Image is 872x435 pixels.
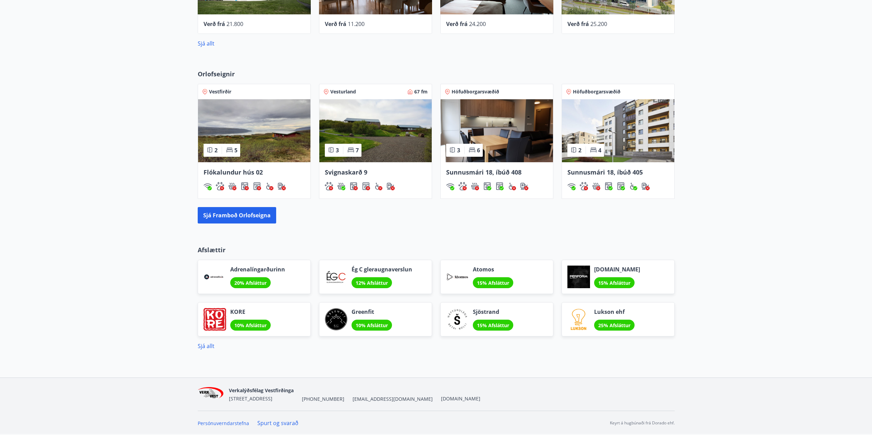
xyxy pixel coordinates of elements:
[469,20,486,28] span: 24.200
[617,182,625,190] img: hddCLTAnxqFUMr1fxmbGG8zWilo2syolR0f9UjPn.svg
[567,168,643,176] span: Sunnusmári 18, íbúð 405
[349,182,358,190] img: Dl16BY4EX9PAW649lg1C3oBuIaAsR6QVDQBO2cTm.svg
[204,20,225,28] span: Verð frá
[580,182,588,190] div: Gæludýr
[598,146,601,154] span: 4
[567,182,576,190] div: Þráðlaust net
[477,146,480,154] span: 6
[567,20,589,28] span: Verð frá
[446,182,454,190] div: Þráðlaust net
[604,182,613,190] div: Þvottavél
[353,396,433,402] span: [EMAIL_ADDRESS][DOMAIN_NAME]
[473,266,513,273] span: Atomos
[641,182,650,190] div: Hleðslustöð fyrir rafbíla
[473,308,513,316] span: Sjöstrand
[356,322,388,329] span: 10% Afsláttur
[356,146,359,154] span: 7
[241,182,249,190] img: Dl16BY4EX9PAW649lg1C3oBuIaAsR6QVDQBO2cTm.svg
[573,88,621,95] span: Höfuðborgarsvæðið
[592,182,600,190] img: h89QDIuHlAdpqTriuIvuEWkTH976fOgBEOOeu1mi.svg
[229,395,272,402] span: [STREET_ADDRESS]
[441,395,480,402] a: [DOMAIN_NAME]
[446,20,468,28] span: Verð frá
[446,168,521,176] span: Sunnusmári 18, íbúð 408
[567,182,576,190] img: HJRyFFsYp6qjeUYhR4dAD8CaCEsnIFYZ05miwXoh.svg
[610,420,675,426] p: Keyrt á hugbúnaði frá Dorado ehf.
[356,280,388,286] span: 12% Afsláttur
[349,182,358,190] div: Þvottavél
[253,182,261,190] div: Þurrkari
[204,168,263,176] span: Flókalundur hús 02
[278,182,286,190] img: nH7E6Gw2rvWFb8XaSdRp44dhkQaj4PJkOoRYItBQ.svg
[520,182,528,190] img: nH7E6Gw2rvWFb8XaSdRp44dhkQaj4PJkOoRYItBQ.svg
[325,20,346,28] span: Verð frá
[590,20,607,28] span: 25.200
[592,182,600,190] div: Heitur pottur
[198,245,675,254] p: Afslættir
[477,280,509,286] span: 15% Afsláttur
[594,308,635,316] span: Lukson ehf
[604,182,613,190] img: Dl16BY4EX9PAW649lg1C3oBuIaAsR6QVDQBO2cTm.svg
[441,99,553,162] img: Paella dish
[580,182,588,190] img: pxcaIm5dSOV3FS4whs1soiYWTwFQvksT25a9J10C.svg
[198,420,249,426] a: Persónuverndarstefna
[319,99,432,162] img: Paella dish
[216,182,224,190] div: Gæludýr
[228,182,236,190] img: h89QDIuHlAdpqTriuIvuEWkTH976fOgBEOOeu1mi.svg
[325,182,333,190] div: Gæludýr
[508,182,516,190] img: 8IYIKVZQyRlUC6HQIIUSdjpPGRncJsz2RzLgWvp4.svg
[234,146,237,154] span: 5
[337,182,345,190] img: h89QDIuHlAdpqTriuIvuEWkTH976fOgBEOOeu1mi.svg
[229,387,294,394] span: Verkalýðsfélag Vestfirðinga
[362,182,370,190] img: hddCLTAnxqFUMr1fxmbGG8zWilo2syolR0f9UjPn.svg
[257,419,298,427] a: Spurt og svarað
[325,168,367,176] span: Svignaskarð 9
[234,280,267,286] span: 20% Afsláttur
[495,182,504,190] div: Þurrkari
[458,182,467,190] img: pxcaIm5dSOV3FS4whs1soiYWTwFQvksT25a9J10C.svg
[265,182,273,190] img: 8IYIKVZQyRlUC6HQIIUSdjpPGRncJsz2RzLgWvp4.svg
[508,182,516,190] div: Aðgengi fyrir hjólastól
[458,182,467,190] div: Gæludýr
[214,146,218,154] span: 2
[226,20,243,28] span: 21.800
[348,20,365,28] span: 11.200
[578,146,581,154] span: 2
[374,182,382,190] img: 8IYIKVZQyRlUC6HQIIUSdjpPGRncJsz2RzLgWvp4.svg
[352,266,412,273] span: Ég C gleraugnaverslun
[362,182,370,190] div: Þurrkari
[352,308,392,316] span: Greenfit
[457,146,460,154] span: 3
[562,99,674,162] img: Paella dish
[198,387,224,402] img: jihgzMk4dcgjRAW2aMgpbAqQEG7LZi0j9dOLAUvz.png
[520,182,528,190] div: Hleðslustöð fyrir rafbíla
[495,182,504,190] img: hddCLTAnxqFUMr1fxmbGG8zWilo2syolR0f9UjPn.svg
[337,182,345,190] div: Heitur pottur
[198,99,310,162] img: Paella dish
[446,182,454,190] img: HJRyFFsYp6qjeUYhR4dAD8CaCEsnIFYZ05miwXoh.svg
[204,182,212,190] div: Þráðlaust net
[483,182,491,190] img: Dl16BY4EX9PAW649lg1C3oBuIaAsR6QVDQBO2cTm.svg
[241,182,249,190] div: Þvottavél
[230,308,271,316] span: KORE
[325,182,333,190] img: pxcaIm5dSOV3FS4whs1soiYWTwFQvksT25a9J10C.svg
[230,266,285,273] span: Adrenalíngarðurinn
[330,88,356,95] span: Vesturland
[198,40,214,47] a: Sjá allt
[198,69,235,78] span: Orlofseignir
[234,322,267,329] span: 10% Afsláttur
[204,182,212,190] img: HJRyFFsYp6qjeUYhR4dAD8CaCEsnIFYZ05miwXoh.svg
[471,182,479,190] div: Heitur pottur
[598,322,630,329] span: 25% Afsláttur
[386,182,395,190] div: Hleðslustöð fyrir rafbíla
[641,182,650,190] img: nH7E6Gw2rvWFb8XaSdRp44dhkQaj4PJkOoRYItBQ.svg
[302,396,344,402] span: [PHONE_NUMBER]
[216,182,224,190] img: pxcaIm5dSOV3FS4whs1soiYWTwFQvksT25a9J10C.svg
[629,182,637,190] div: Aðgengi fyrir hjólastól
[278,182,286,190] div: Hleðslustöð fyrir rafbíla
[386,182,395,190] img: nH7E6Gw2rvWFb8XaSdRp44dhkQaj4PJkOoRYItBQ.svg
[336,146,339,154] span: 3
[414,88,428,95] span: 67 fm
[594,266,640,273] span: [DOMAIN_NAME]
[629,182,637,190] img: 8IYIKVZQyRlUC6HQIIUSdjpPGRncJsz2RzLgWvp4.svg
